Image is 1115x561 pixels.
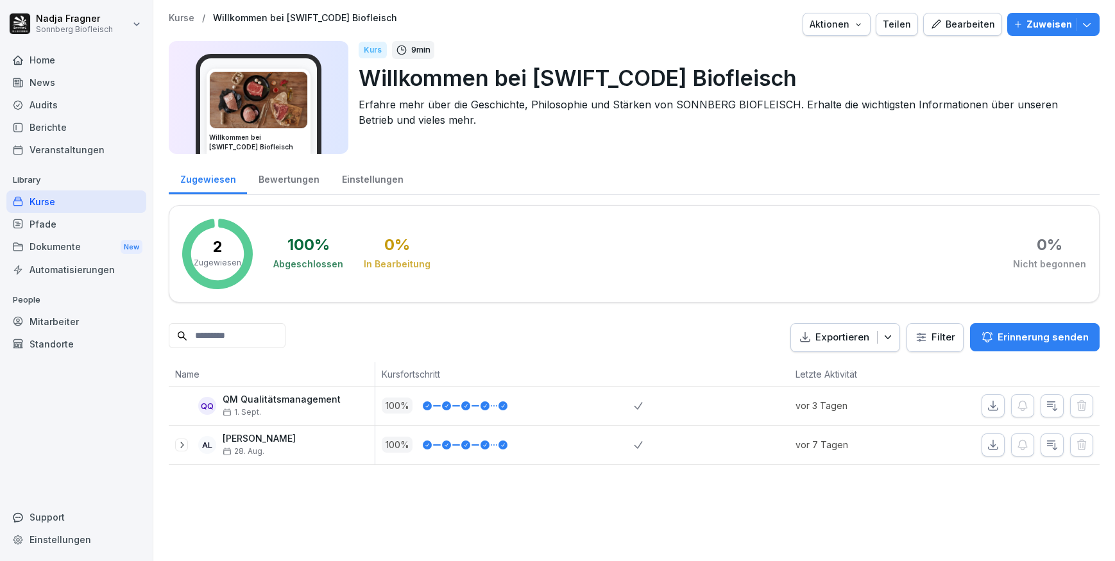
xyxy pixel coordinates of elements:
[36,13,113,24] p: Nadja Fragner
[382,398,413,414] p: 100 %
[930,17,995,31] div: Bearbeiten
[330,162,414,194] a: Einstellungen
[359,42,387,58] div: Kurs
[1007,13,1100,36] button: Zuweisen
[923,13,1002,36] button: Bearbeiten
[796,399,919,412] p: vor 3 Tagen
[6,290,146,310] p: People
[6,235,146,259] div: Dokumente
[209,133,308,152] h3: Willkommen bei [SWIFT_CODE] Biofleisch
[6,213,146,235] a: Pfade
[169,162,247,194] a: Zugewiesen
[6,170,146,190] p: Library
[384,237,410,253] div: 0 %
[198,397,216,415] div: QQ
[6,258,146,281] a: Automatisierungen
[6,333,146,355] a: Standorte
[876,13,918,36] button: Teilen
[364,258,430,271] div: In Bearbeitung
[6,94,146,116] a: Audits
[907,324,963,351] button: Filter
[883,17,911,31] div: Teilen
[790,323,900,352] button: Exportieren
[815,330,869,345] p: Exportieren
[359,97,1089,128] p: Erfahre mehr über die Geschichte, Philosophie und Stärken von SONNBERG BIOFLEISCH. Erhalte die wi...
[198,436,216,454] div: AL
[194,257,241,269] p: Zugewiesen
[998,330,1089,344] p: Erinnerung senden
[6,235,146,259] a: DokumenteNew
[6,116,146,138] a: Berichte
[1037,237,1062,253] div: 0 %
[247,162,330,194] a: Bewertungen
[213,13,397,24] a: Willkommen bei [SWIFT_CODE] Biofleisch
[121,240,142,255] div: New
[169,13,194,24] a: Kurse
[213,239,223,255] p: 2
[210,72,307,128] img: vq64qnx387vm2euztaeei3pt.png
[273,258,343,271] div: Abgeschlossen
[287,237,330,253] div: 100 %
[6,310,146,333] a: Mitarbeiter
[6,506,146,528] div: Support
[223,394,341,405] p: QM Qualitätsmanagement
[915,331,955,344] div: Filter
[970,323,1100,351] button: Erinnerung senden
[796,367,912,381] p: Letzte Aktivität
[810,17,864,31] div: Aktionen
[223,408,261,417] span: 1. Sept.
[6,49,146,71] a: Home
[36,25,113,34] p: Sonnberg Biofleisch
[1026,17,1072,31] p: Zuweisen
[202,13,205,24] p: /
[796,438,919,451] p: vor 7 Tagen
[382,437,413,453] p: 100 %
[6,528,146,551] a: Einstellungen
[223,433,296,444] p: [PERSON_NAME]
[359,62,1089,94] p: Willkommen bei [SWIFT_CODE] Biofleisch
[803,13,871,36] button: Aktionen
[6,71,146,94] a: News
[175,367,368,381] p: Name
[382,367,627,381] p: Kursfortschritt
[6,138,146,161] a: Veranstaltungen
[6,190,146,213] a: Kurse
[223,447,264,456] span: 28. Aug.
[1013,258,1086,271] div: Nicht begonnen
[411,44,430,56] p: 9 min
